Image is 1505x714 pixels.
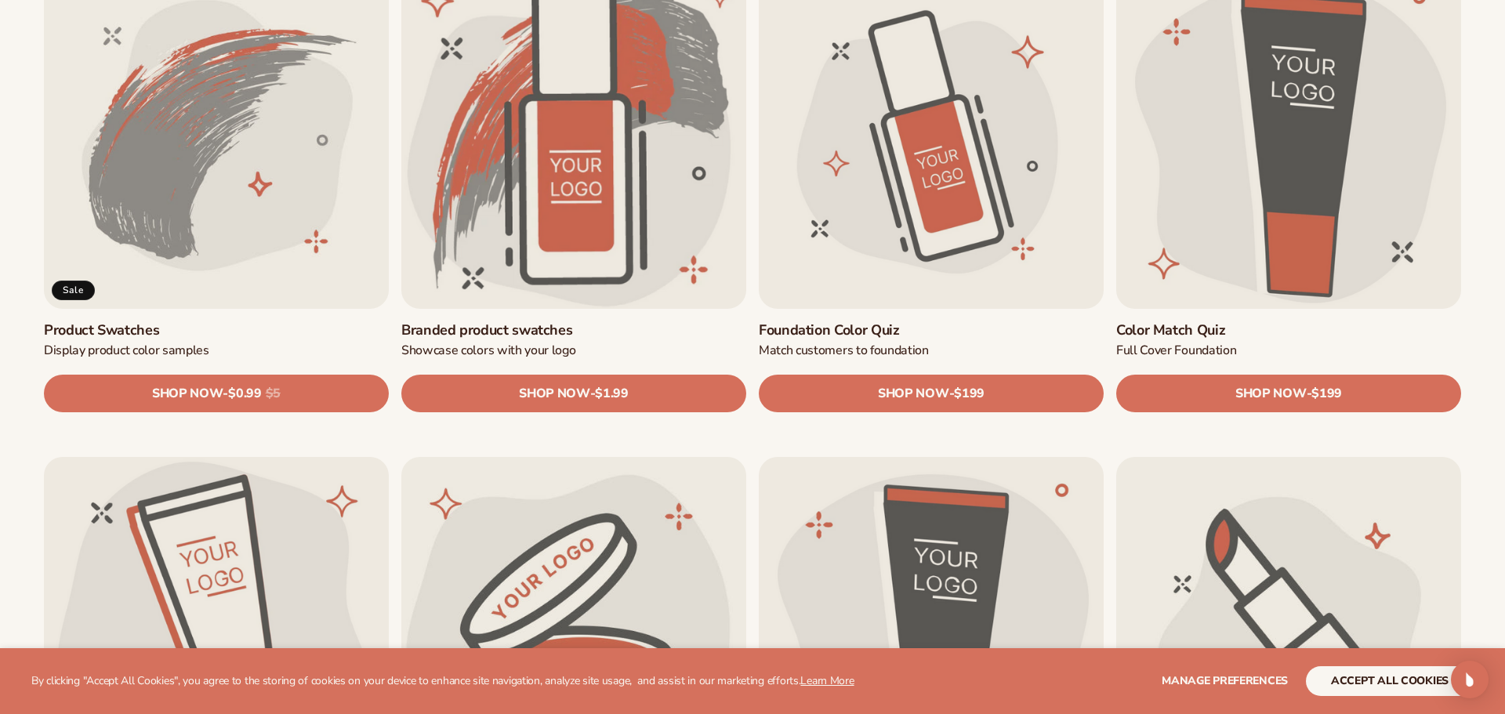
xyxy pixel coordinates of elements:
[800,673,854,688] a: Learn More
[1451,661,1489,698] div: Open Intercom Messenger
[1116,321,1461,339] a: Color Match Quiz
[1116,375,1461,413] a: SHOP NOW- $199
[44,321,389,339] a: Product Swatches
[1311,387,1342,402] span: $199
[401,321,746,339] a: Branded product swatches
[1162,666,1288,696] button: Manage preferences
[878,386,948,401] span: SHOP NOW
[759,375,1104,413] a: SHOP NOW- $199
[44,375,389,413] a: SHOP NOW- $0.99 $5
[228,387,261,402] span: $0.99
[401,375,746,413] a: SHOP NOW- $1.99
[1235,386,1306,401] span: SHOP NOW
[31,675,854,688] p: By clicking "Accept All Cookies", you agree to the storing of cookies on your device to enhance s...
[595,387,628,402] span: $1.99
[152,386,223,401] span: SHOP NOW
[954,387,985,402] span: $199
[1162,673,1288,688] span: Manage preferences
[266,387,281,402] s: $5
[1306,666,1474,696] button: accept all cookies
[759,321,1104,339] a: Foundation Color Quiz
[519,386,589,401] span: SHOP NOW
